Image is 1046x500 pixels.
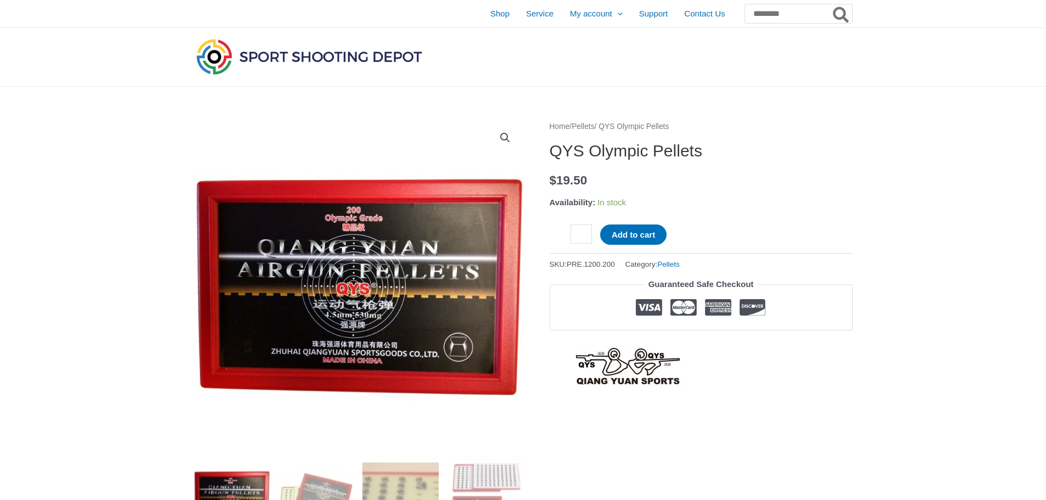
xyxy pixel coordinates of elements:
span: PRE.1200.200 [567,260,615,268]
span: Category: [625,257,680,271]
legend: Guaranteed Safe Checkout [644,277,758,292]
span: $ [550,173,557,187]
img: Sport Shooting Depot [194,36,424,77]
span: Availability: [550,198,596,207]
img: QYS Olympic Pellets [194,120,523,449]
a: Pellets [657,260,680,268]
span: In stock [597,198,626,207]
a: Home [550,122,570,131]
bdi: 19.50 [550,173,588,187]
nav: Breadcrumb [550,120,853,134]
h1: QYS Olympic Pellets [550,141,853,161]
button: Add to cart [600,224,667,245]
span: SKU: [550,257,615,271]
a: View full-screen image gallery [495,128,515,148]
button: Search [831,4,852,23]
a: QYS [550,347,708,386]
a: Pellets [572,122,594,131]
input: Product quantity [570,224,592,244]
